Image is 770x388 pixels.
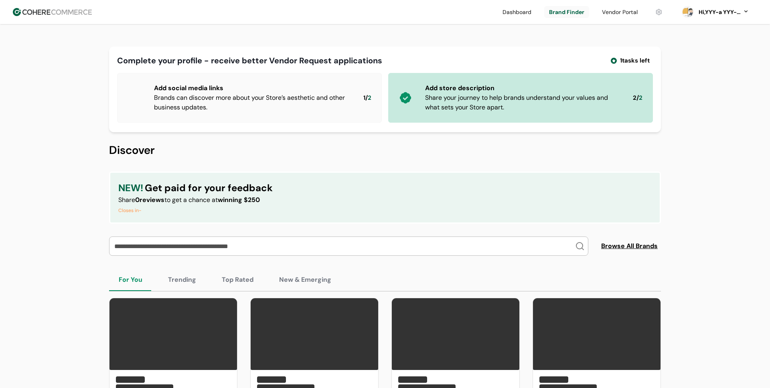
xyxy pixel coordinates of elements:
div: Add store description [425,83,620,93]
span: 0 reviews [135,196,164,204]
span: Get paid for your feedback [145,181,273,195]
span: Browse All Brands [601,241,658,251]
span: 2 [368,93,371,103]
div: Complete your profile - receive better Vendor Request applications [117,55,382,67]
button: Trending [158,269,206,291]
div: Add social media links [154,83,351,93]
button: For You [109,269,152,291]
span: winning $250 [218,196,260,204]
div: Closes in - [118,206,273,214]
div: Share your journey to help brands understand your values and what sets your Store apart. [425,93,620,112]
span: 1 tasks left [620,56,650,65]
button: New & Emerging [269,269,341,291]
span: to get a chance at [164,196,218,204]
svg: 0 percent [682,6,694,18]
span: / [365,93,368,103]
a: Browse All Brands [601,241,661,251]
span: 2 [633,93,636,103]
span: NEW! [118,181,143,195]
button: Hi,YYY-a YYY-aa [697,8,749,16]
span: Discover [109,143,155,158]
span: 2 [639,93,642,103]
span: 1 [363,93,365,103]
span: / [636,93,639,103]
span: Share [118,196,135,204]
div: Brands can discover more about your Store’s aesthetic and other business updates. [154,93,351,112]
button: Top Rated [212,269,263,291]
div: Hi, YYY-a YYY-aa [697,8,741,16]
img: Cohere Logo [13,8,92,16]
